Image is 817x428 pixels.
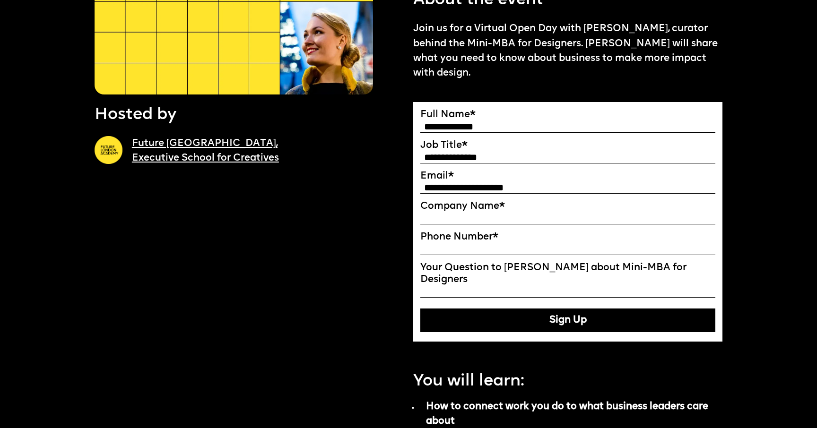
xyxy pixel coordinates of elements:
label: Phone Number [420,231,715,243]
label: Company Name [420,201,715,213]
label: Job Title [420,140,715,152]
button: Sign Up [420,308,715,332]
label: Full Name [420,109,715,121]
p: You will learn: [413,370,524,393]
label: Email [420,171,715,182]
a: Future [GEOGRAPHIC_DATA],Executive School for Creatives [132,138,279,163]
p: Hosted by [95,104,176,127]
label: Your Question to [PERSON_NAME] about Mini-MBA for Designers [420,262,715,286]
p: Join us for a Virtual Open Day with [PERSON_NAME], curator behind the Mini-MBA for Designers. [PE... [413,21,722,80]
img: A yellow circle with Future London Academy logo [95,136,122,164]
strong: How to connect work you do to what business leaders care about [426,402,708,426]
